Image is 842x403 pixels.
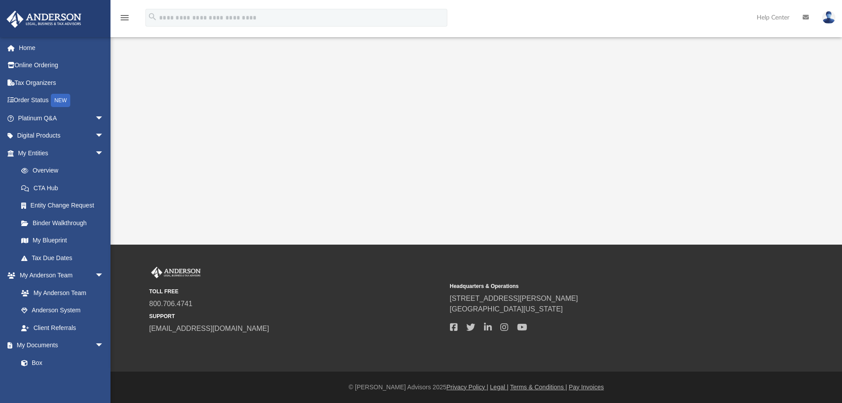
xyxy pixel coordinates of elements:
img: User Pic [822,11,835,24]
a: Entity Change Request [12,197,117,215]
small: SUPPORT [149,312,444,320]
div: NEW [51,94,70,107]
span: arrow_drop_down [95,144,113,162]
a: Overview [12,162,117,180]
a: Meeting Minutes [12,372,113,389]
a: Terms & Conditions | [510,384,567,391]
a: [STREET_ADDRESS][PERSON_NAME] [450,295,578,302]
a: My Documentsarrow_drop_down [6,337,113,354]
a: Pay Invoices [569,384,604,391]
img: Anderson Advisors Platinum Portal [4,11,84,28]
a: menu [119,17,130,23]
a: 800.706.4741 [149,300,193,307]
a: My Anderson Team [12,284,108,302]
a: Privacy Policy | [446,384,488,391]
a: Digital Productsarrow_drop_down [6,127,117,145]
span: arrow_drop_down [95,109,113,127]
a: Order StatusNEW [6,92,117,110]
a: Tax Organizers [6,74,117,92]
a: Tax Due Dates [12,249,117,267]
a: Platinum Q&Aarrow_drop_down [6,109,117,127]
a: My Entitiesarrow_drop_down [6,144,117,162]
a: [GEOGRAPHIC_DATA][US_STATE] [450,305,563,313]
small: Headquarters & Operations [450,282,744,290]
a: CTA Hub [12,179,117,197]
span: arrow_drop_down [95,337,113,355]
a: My Anderson Teamarrow_drop_down [6,267,113,284]
a: My Blueprint [12,232,113,249]
a: Legal | [490,384,509,391]
span: arrow_drop_down [95,267,113,285]
a: Anderson System [12,302,113,319]
a: Box [12,354,108,372]
img: Anderson Advisors Platinum Portal [149,267,202,278]
a: Client Referrals [12,319,113,337]
small: TOLL FREE [149,288,444,296]
div: © [PERSON_NAME] Advisors 2025 [110,383,842,392]
a: Home [6,39,117,57]
span: arrow_drop_down [95,127,113,145]
a: [EMAIL_ADDRESS][DOMAIN_NAME] [149,325,269,332]
a: Binder Walkthrough [12,214,117,232]
i: search [148,12,157,22]
a: Online Ordering [6,57,117,74]
i: menu [119,12,130,23]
